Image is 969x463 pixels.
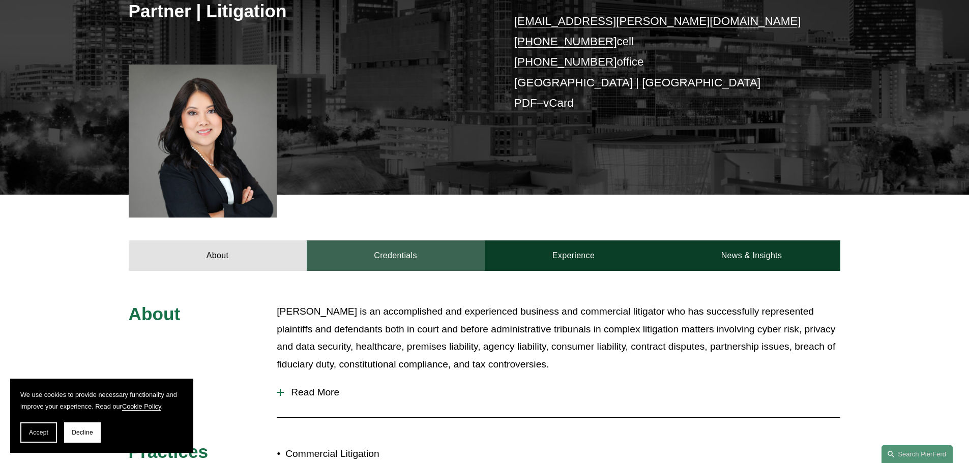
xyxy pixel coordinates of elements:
button: Accept [20,422,57,443]
p: [PERSON_NAME] is an accomplished and experienced business and commercial litigator who has succes... [277,303,840,373]
p: Commercial Litigation [285,445,484,463]
a: [PHONE_NUMBER] [514,55,617,68]
button: Decline [64,422,101,443]
a: Search this site [882,445,953,463]
a: vCard [543,97,574,109]
a: Experience [485,240,663,271]
a: About [129,240,307,271]
span: Accept [29,429,48,436]
a: News & Insights [662,240,840,271]
button: Read More [277,379,840,406]
section: Cookie banner [10,379,193,453]
a: Cookie Policy [122,403,161,410]
span: Decline [72,429,93,436]
a: PDF [514,97,537,109]
span: About [129,304,181,324]
a: [EMAIL_ADDRESS][PERSON_NAME][DOMAIN_NAME] [514,15,801,27]
a: [PHONE_NUMBER] [514,35,617,48]
p: We use cookies to provide necessary functionality and improve your experience. Read our . [20,389,183,412]
span: Read More [284,387,840,398]
a: Credentials [307,240,485,271]
span: Practices [129,442,209,461]
p: cell office [GEOGRAPHIC_DATA] | [GEOGRAPHIC_DATA] – [514,11,811,114]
